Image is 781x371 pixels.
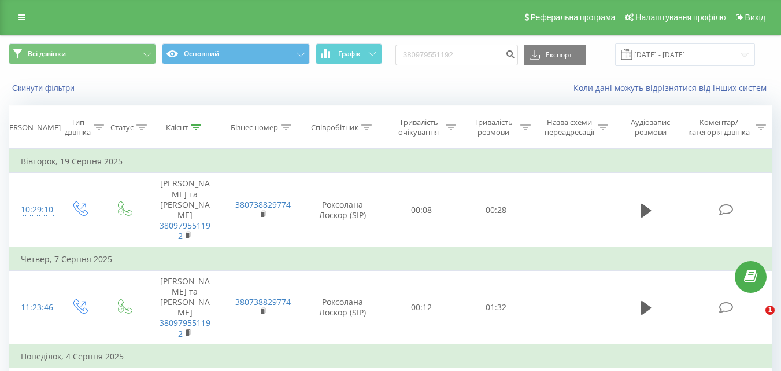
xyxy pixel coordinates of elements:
span: Налаштування профілю [635,13,726,22]
td: 01:32 [459,270,534,345]
td: 00:28 [459,173,534,248]
div: Тривалість очікування [395,117,443,137]
div: 11:23:46 [21,296,45,319]
span: 1 [765,306,775,315]
button: Скинути фільтри [9,83,80,93]
div: Коментар/категорія дзвінка [685,117,753,137]
td: Понеділок, 4 Серпня 2025 [9,345,772,368]
td: 00:08 [384,173,459,248]
iframe: Intercom live chat [742,306,769,333]
a: 380738829774 [235,199,291,210]
a: 380738829774 [235,296,291,307]
span: Графік [338,50,361,58]
input: Пошук за номером [395,45,518,65]
td: Роксолана Лоскор (SIP) [301,173,384,248]
div: Аудіозапис розмови [621,117,680,137]
div: Бізнес номер [231,123,278,133]
td: Четвер, 7 Серпня 2025 [9,248,772,271]
span: Реферальна програма [531,13,616,22]
td: [PERSON_NAME] та [PERSON_NAME] [146,270,224,345]
td: [PERSON_NAME] та [PERSON_NAME] [146,173,224,248]
div: 10:29:10 [21,199,45,221]
button: Всі дзвінки [9,43,156,64]
span: Вихід [745,13,765,22]
button: Експорт [524,45,586,65]
button: Основний [162,43,309,64]
div: Статус [110,123,134,133]
a: 380979551192 [160,220,210,241]
div: [PERSON_NAME] [2,123,61,133]
td: 00:12 [384,270,459,345]
td: Вівторок, 19 Серпня 2025 [9,150,772,173]
a: Коли дані можуть відрізнятися вiд інших систем [573,82,772,93]
div: Назва схеми переадресації [544,117,595,137]
a: 380979551192 [160,317,210,339]
td: Роксолана Лоскор (SIP) [301,270,384,345]
div: Співробітник [311,123,358,133]
div: Тривалість розмови [469,117,517,137]
span: Всі дзвінки [28,49,66,58]
button: Графік [316,43,382,64]
div: Тип дзвінка [65,117,91,137]
div: Клієнт [166,123,188,133]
